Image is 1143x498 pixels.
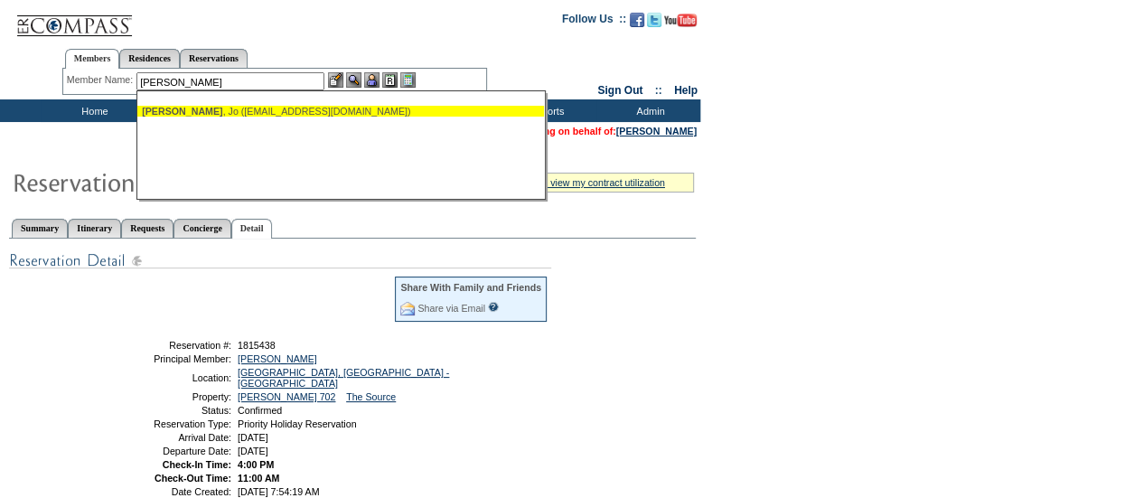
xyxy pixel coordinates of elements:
[41,99,145,122] td: Home
[490,126,697,136] span: You are acting on behalf of:
[9,249,551,272] img: Reservation Detail
[173,219,230,238] a: Concierge
[238,340,276,351] span: 1815438
[238,486,319,497] span: [DATE] 7:54:19 AM
[664,18,697,29] a: Subscribe to our YouTube Channel
[119,49,180,68] a: Residences
[102,391,231,402] td: Property:
[102,432,231,443] td: Arrival Date:
[238,432,268,443] span: [DATE]
[12,219,68,238] a: Summary
[231,219,273,239] a: Detail
[238,353,317,364] a: [PERSON_NAME]
[142,106,539,117] div: , Jo ([EMAIL_ADDRESS][DOMAIN_NAME])
[65,49,120,69] a: Members
[400,72,416,88] img: b_calculator.gif
[346,391,396,402] a: The Source
[417,303,485,314] a: Share via Email
[163,459,231,470] strong: Check-In Time:
[121,219,173,238] a: Requests
[238,473,279,484] span: 11:00 AM
[562,11,626,33] td: Follow Us ::
[630,18,644,29] a: Become our fan on Facebook
[180,49,248,68] a: Reservations
[102,418,231,429] td: Reservation Type:
[346,72,361,88] img: View
[616,126,697,136] a: [PERSON_NAME]
[488,302,499,312] input: What is this?
[655,84,662,97] span: ::
[155,473,231,484] strong: Check-Out Time:
[67,72,136,88] div: Member Name:
[102,486,231,497] td: Date Created:
[238,459,274,470] span: 4:00 PM
[382,72,398,88] img: Reservations
[630,13,644,27] img: Become our fan on Facebook
[102,340,231,351] td: Reservation #:
[68,219,121,238] a: Itinerary
[12,164,373,200] img: Reservaton Summary
[102,446,231,456] td: Departure Date:
[664,14,697,27] img: Subscribe to our YouTube Channel
[364,72,379,88] img: Impersonate
[400,282,541,293] div: Share With Family and Friends
[102,367,231,389] td: Location:
[647,13,661,27] img: Follow us on Twitter
[238,367,449,389] a: [GEOGRAPHIC_DATA], [GEOGRAPHIC_DATA] - [GEOGRAPHIC_DATA]
[142,106,222,117] span: [PERSON_NAME]
[597,84,642,97] a: Sign Out
[674,84,698,97] a: Help
[542,177,665,188] a: » view my contract utilization
[328,72,343,88] img: b_edit.gif
[238,446,268,456] span: [DATE]
[647,18,661,29] a: Follow us on Twitter
[102,405,231,416] td: Status:
[596,99,700,122] td: Admin
[102,353,231,364] td: Principal Member:
[238,418,356,429] span: Priority Holiday Reservation
[238,391,335,402] a: [PERSON_NAME] 702
[238,405,282,416] span: Confirmed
